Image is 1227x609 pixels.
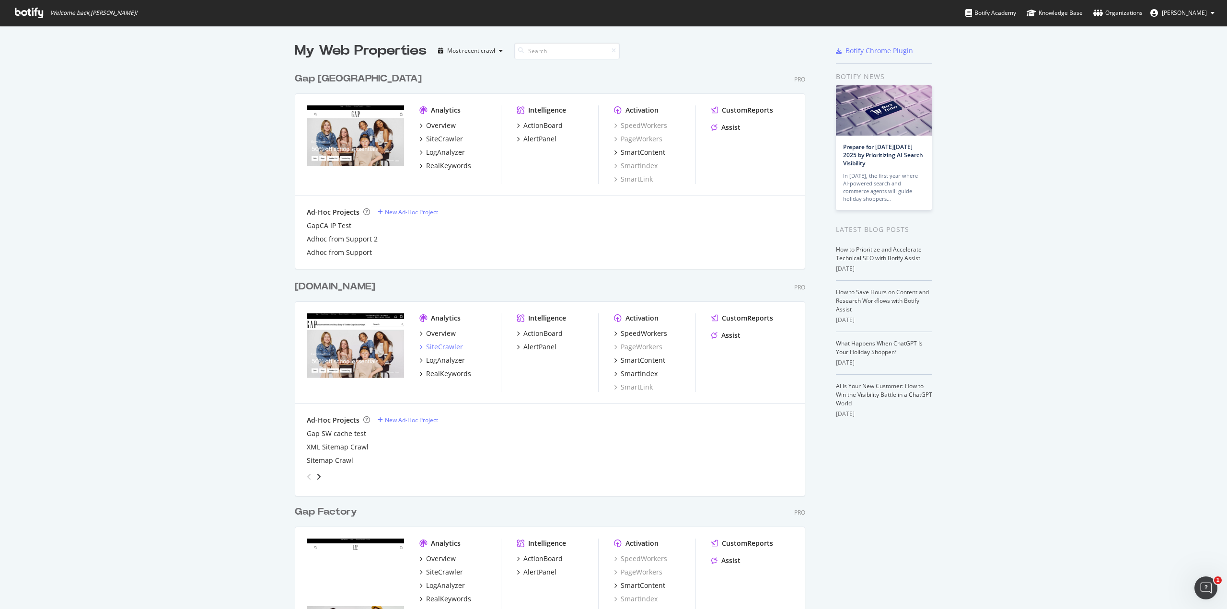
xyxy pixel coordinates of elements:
[517,342,556,352] a: AlertPanel
[385,416,438,424] div: New Ad-Hoc Project
[419,121,456,130] a: Overview
[836,316,932,324] div: [DATE]
[621,581,665,590] div: SmartContent
[419,567,463,577] a: SiteCrawler
[523,554,563,563] div: ActionBoard
[378,208,438,216] a: New Ad-Hoc Project
[1194,576,1217,599] iframe: Intercom live chat
[836,85,932,136] img: Prepare for Black Friday 2025 by Prioritizing AI Search Visibility
[523,121,563,130] div: ActionBoard
[307,313,404,391] img: Gap.com
[836,339,923,356] a: What Happens When ChatGPT Is Your Holiday Shopper?
[625,313,659,323] div: Activation
[614,567,662,577] a: PageWorkers
[794,283,805,291] div: Pro
[517,121,563,130] a: ActionBoard
[711,313,773,323] a: CustomReports
[621,148,665,157] div: SmartContent
[721,556,741,565] div: Assist
[295,280,379,294] a: [DOMAIN_NAME]
[523,342,556,352] div: AlertPanel
[419,161,471,171] a: RealKeywords
[836,264,932,273] div: [DATE]
[295,505,361,519] a: Gap Factory
[614,134,662,144] a: PageWorkers
[426,121,456,130] div: Overview
[836,288,929,313] a: How to Save Hours on Content and Research Workflows with Botify Assist
[385,208,438,216] div: New Ad-Hoc Project
[307,248,372,257] div: Adhoc from Support
[307,221,351,230] a: GapCA IP Test
[378,416,438,424] a: New Ad-Hoc Project
[523,134,556,144] div: AlertPanel
[419,581,465,590] a: LogAnalyzer
[434,43,507,58] button: Most recent crawl
[303,469,315,484] div: angle-left
[721,331,741,340] div: Assist
[721,123,741,132] div: Assist
[419,329,456,338] a: Overview
[614,554,667,563] a: SpeedWorkers
[528,105,566,115] div: Intelligence
[836,410,932,418] div: [DATE]
[50,9,137,17] span: Welcome back, [PERSON_NAME] !
[426,356,465,365] div: LogAnalyzer
[843,143,923,167] a: Prepare for [DATE][DATE] 2025 by Prioritizing AI Search Visibility
[1214,576,1222,584] span: 1
[307,234,378,244] a: Adhoc from Support 2
[711,331,741,340] a: Assist
[965,8,1016,18] div: Botify Academy
[625,539,659,548] div: Activation
[426,581,465,590] div: LogAnalyzer
[426,161,471,171] div: RealKeywords
[419,369,471,379] a: RealKeywords
[426,594,471,604] div: RealKeywords
[307,442,369,452] a: XML Sitemap Crawl
[295,280,375,294] div: [DOMAIN_NAME]
[621,329,667,338] div: SpeedWorkers
[722,539,773,548] div: CustomReports
[1162,9,1207,17] span: Greg M
[614,329,667,338] a: SpeedWorkers
[426,342,463,352] div: SiteCrawler
[426,329,456,338] div: Overview
[419,342,463,352] a: SiteCrawler
[419,134,463,144] a: SiteCrawler
[614,121,667,130] a: SpeedWorkers
[517,567,556,577] a: AlertPanel
[528,313,566,323] div: Intelligence
[523,329,563,338] div: ActionBoard
[523,567,556,577] div: AlertPanel
[722,105,773,115] div: CustomReports
[307,456,353,465] div: Sitemap Crawl
[614,356,665,365] a: SmartContent
[295,72,422,86] div: Gap [GEOGRAPHIC_DATA]
[1093,8,1143,18] div: Organizations
[836,245,922,262] a: How to Prioritize and Accelerate Technical SEO with Botify Assist
[419,594,471,604] a: RealKeywords
[1143,5,1222,21] button: [PERSON_NAME]
[517,554,563,563] a: ActionBoard
[621,369,658,379] div: SmartIndex
[514,43,620,59] input: Search
[295,41,427,60] div: My Web Properties
[307,429,366,438] a: Gap SW cache test
[843,172,925,203] div: In [DATE], the first year where AI-powered search and commerce agents will guide holiday shoppers…
[517,329,563,338] a: ActionBoard
[295,505,357,519] div: Gap Factory
[614,342,662,352] a: PageWorkers
[625,105,659,115] div: Activation
[307,105,404,183] img: Gapcanada.ca
[447,48,495,54] div: Most recent crawl
[614,581,665,590] a: SmartContent
[836,358,932,367] div: [DATE]
[307,415,359,425] div: Ad-Hoc Projects
[431,539,461,548] div: Analytics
